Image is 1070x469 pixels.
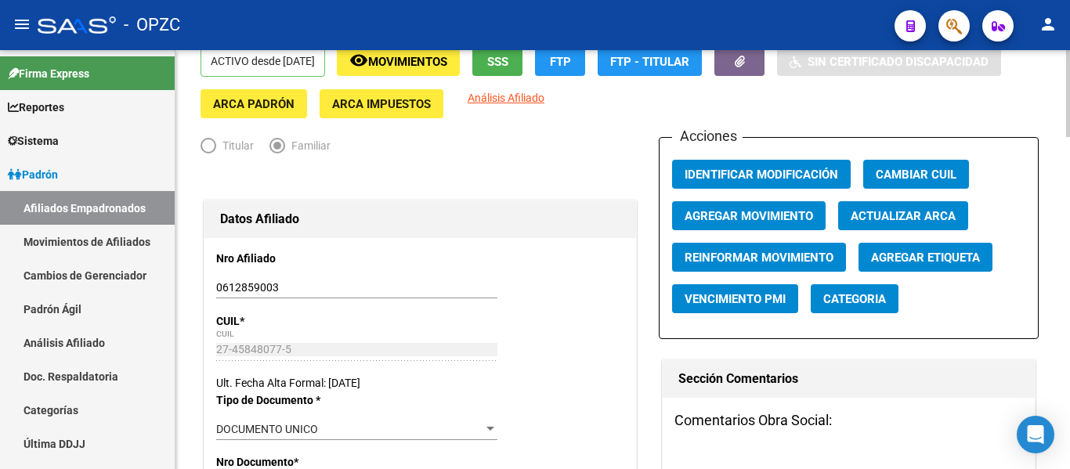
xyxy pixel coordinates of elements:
[808,55,989,69] span: Sin Certificado Discapacidad
[685,292,786,306] span: Vencimiento PMI
[13,15,31,34] mat-icon: menu
[685,209,813,223] span: Agregar Movimiento
[863,160,969,189] button: Cambiar CUIL
[220,207,620,232] h1: Datos Afiliado
[8,65,89,82] span: Firma Express
[672,201,826,230] button: Agregar Movimiento
[201,89,307,118] button: ARCA Padrón
[216,312,338,330] p: CUIL
[871,251,980,265] span: Agregar Etiqueta
[678,366,1019,391] h1: Sección Comentarios
[777,47,1001,76] button: Sin Certificado Discapacidad
[124,8,180,42] span: - OPZC
[550,55,571,69] span: FTP
[472,47,522,76] button: SSS
[823,292,886,306] span: Categoria
[216,391,338,409] p: Tipo de Documento *
[468,92,544,104] span: Análisis Afiliado
[859,243,992,272] button: Agregar Etiqueta
[672,125,743,147] h3: Acciones
[838,201,968,230] button: Actualizar ARCA
[8,166,58,183] span: Padrón
[213,97,295,111] span: ARCA Padrón
[672,284,798,313] button: Vencimiento PMI
[672,243,846,272] button: Reinformar Movimiento
[1039,15,1057,34] mat-icon: person
[685,251,833,265] span: Reinformar Movimiento
[851,209,956,223] span: Actualizar ARCA
[332,97,431,111] span: ARCA Impuestos
[285,137,331,154] span: Familiar
[1017,416,1054,453] div: Open Intercom Messenger
[216,374,624,391] div: Ult. Fecha Alta Formal: [DATE]
[672,160,851,189] button: Identificar Modificación
[811,284,898,313] button: Categoria
[320,89,443,118] button: ARCA Impuestos
[876,168,956,182] span: Cambiar CUIL
[598,47,702,76] button: FTP - Titular
[349,51,368,70] mat-icon: remove_red_eye
[368,55,447,69] span: Movimientos
[216,137,254,154] span: Titular
[487,55,508,69] span: SSS
[535,47,585,76] button: FTP
[674,409,1023,431] h3: Comentarios Obra Social:
[8,132,59,150] span: Sistema
[216,250,338,267] p: Nro Afiliado
[610,55,689,69] span: FTP - Titular
[201,47,325,77] p: ACTIVO desde [DATE]
[685,168,838,182] span: Identificar Modificación
[337,47,460,76] button: Movimientos
[216,423,318,435] span: DOCUMENTO UNICO
[201,143,346,155] mat-radio-group: Elija una opción
[8,99,64,116] span: Reportes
